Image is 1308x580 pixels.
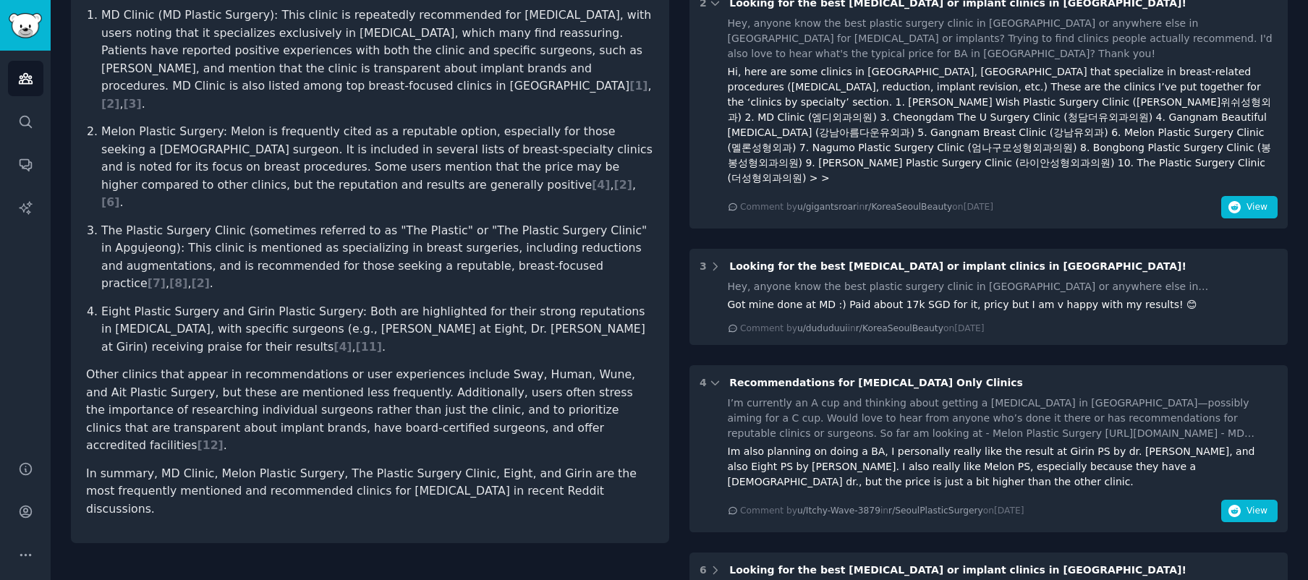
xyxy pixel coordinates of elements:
span: Looking for the best [MEDICAL_DATA] or implant clinics in [GEOGRAPHIC_DATA]! [729,260,1186,272]
div: I’m currently an A cup and thinking about getting a [MEDICAL_DATA] in [GEOGRAPHIC_DATA]—possibly ... [728,396,1278,441]
button: View [1221,500,1278,523]
a: View [1221,204,1278,216]
span: [ 4 ] [592,178,610,192]
span: u/dududuui [797,323,848,333]
div: Im also planning on doing a BA, I personally really like the result at Girin PS by dr. [PERSON_NA... [728,444,1278,490]
p: In summary, MD Clinic, Melon Plastic Surgery, The Plastic Surgery Clinic, Eight, and Girin are th... [86,465,654,519]
span: Looking for the best [MEDICAL_DATA] or implant clinics in [GEOGRAPHIC_DATA]! [729,564,1186,576]
span: [ 4 ] [334,340,352,354]
span: [ 6 ] [101,195,119,209]
span: [ 12 ] [197,438,223,452]
div: Got mine done at MD :) Paid about 17k SGD for it, pricy but I am v happy with my results! 😊 [728,297,1278,312]
button: View [1221,196,1278,219]
span: u/gigantsroar [797,202,857,212]
div: Comment by in on [DATE] [740,201,993,214]
span: [ 1 ] [629,79,647,93]
span: r/KoreaSeoulBeauty [856,323,943,333]
p: Eight Plastic Surgery and Girin Plastic Surgery: Both are highlighted for their strong reputation... [101,303,654,357]
div: Hi, here are some clinics in [GEOGRAPHIC_DATA], [GEOGRAPHIC_DATA] that specialize in breast-relat... [728,64,1278,186]
div: Hey, anyone know the best plastic surgery clinic in [GEOGRAPHIC_DATA] or anywhere else in [GEOGRA... [728,279,1278,294]
div: Hey, anyone know the best plastic surgery clinic in [GEOGRAPHIC_DATA] or anywhere else in [GEOGRA... [728,16,1278,61]
span: u/Itchy-Wave-3879 [797,506,880,516]
div: 4 [700,375,707,391]
span: [ 2 ] [614,178,632,192]
p: Other clinics that appear in recommendations or user experiences include Sway, Human, Wune, and A... [86,366,654,455]
p: MD Clinic (MD Plastic Surgery): This clinic is repeatedly recommended for [MEDICAL_DATA], with us... [101,7,654,113]
a: View [1221,508,1278,519]
span: [ 3 ] [123,97,141,111]
img: GummySearch logo [9,13,42,38]
span: [ 2 ] [191,276,209,290]
span: View [1247,505,1267,518]
div: Comment by in on [DATE] [740,323,985,336]
div: Comment by in on [DATE] [740,505,1024,518]
p: The Plastic Surgery Clinic (sometimes referred to as "The Plastic" or "The Plastic Surgery Clinic... [101,222,654,293]
div: 3 [700,259,707,274]
span: Recommendations for [MEDICAL_DATA] Only Clinics [729,377,1023,388]
p: Melon Plastic Surgery: Melon is frequently cited as a reputable option, especially for those seek... [101,123,654,212]
span: r/SeoulPlasticSurgery [888,506,983,516]
span: [ 7 ] [148,276,166,290]
span: View [1247,201,1267,214]
span: r/KoreaSeoulBeauty [865,202,952,212]
span: [ 8 ] [169,276,187,290]
span: [ 2 ] [101,97,119,111]
div: 6 [700,563,707,578]
span: [ 11 ] [356,340,382,354]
